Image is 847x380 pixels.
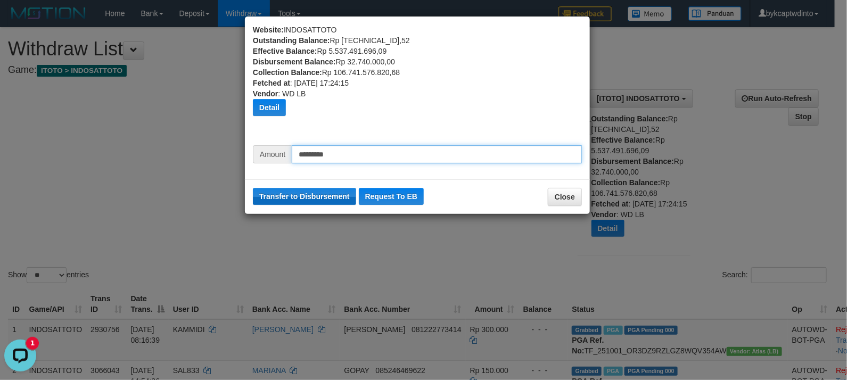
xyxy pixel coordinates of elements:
button: Close [548,188,582,206]
b: Outstanding Balance: [253,36,330,45]
b: Vendor [253,89,278,98]
button: Transfer to Disbursement [253,188,356,205]
button: Open LiveChat chat widget [4,4,36,36]
button: Detail [253,99,286,116]
div: INDOSATTOTO Rp [TECHNICAL_ID],52 Rp 5.537.491.696,09 Rp 32.740.000,00 Rp 106.741.576.820,68 : [DA... [253,24,582,145]
span: Amount [253,145,292,163]
div: New messages notification [26,2,39,14]
b: Website: [253,26,284,34]
b: Collection Balance: [253,68,322,77]
button: Request To EB [359,188,424,205]
b: Disbursement Balance: [253,57,336,66]
b: Effective Balance: [253,47,317,55]
b: Fetched at [253,79,290,87]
